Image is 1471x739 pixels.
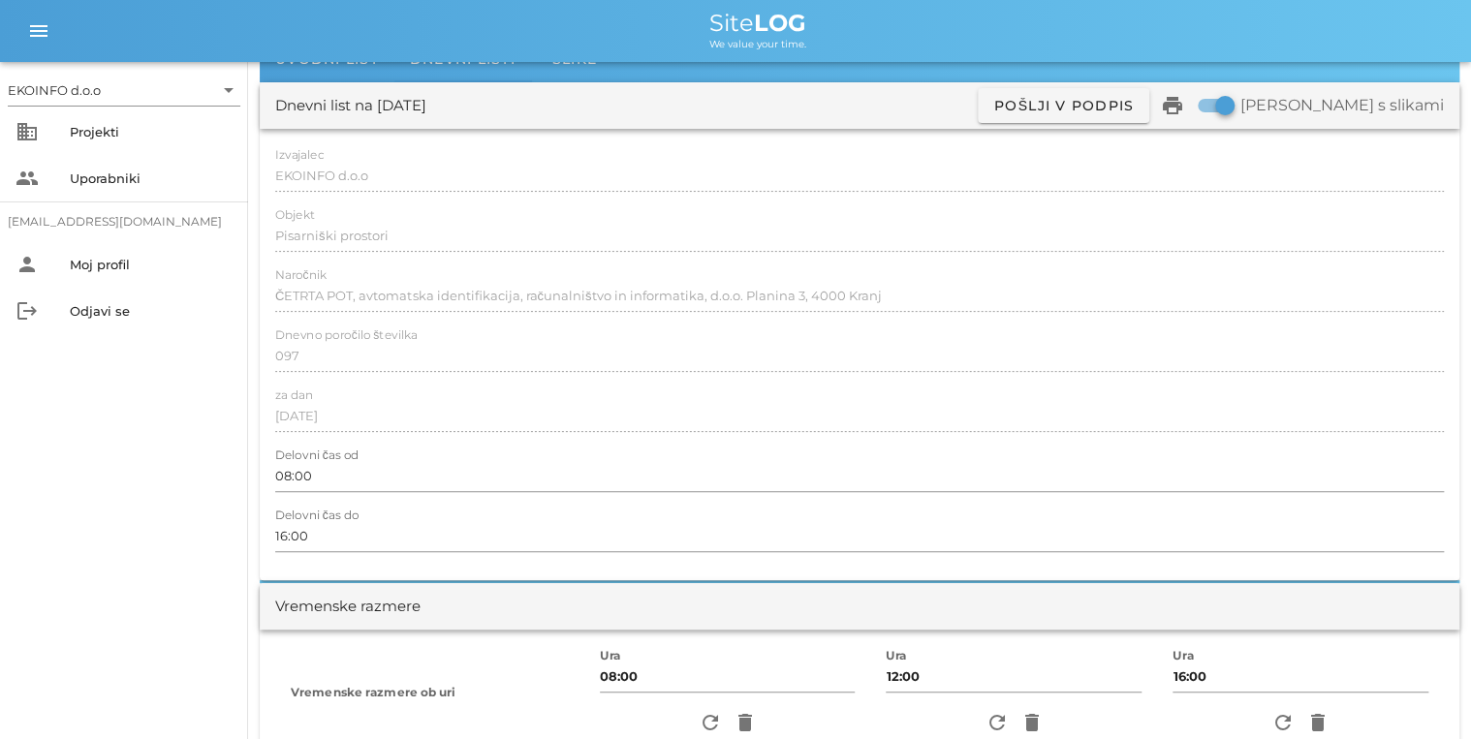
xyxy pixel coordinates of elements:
div: Moj profil [70,257,233,272]
div: Odjavi se [70,303,233,319]
label: za dan [275,388,313,403]
div: EKOINFO d.o.o [8,81,101,99]
span: Uvodni list [275,50,379,68]
label: Naročnik [275,268,327,283]
label: Objekt [275,208,315,223]
div: Projekti [70,124,233,139]
label: Ura [600,649,621,663]
i: arrow_drop_down [217,78,240,102]
div: Dnevni list na [DATE] [275,95,426,117]
b: LOG [754,9,806,37]
div: Uporabniki [70,170,233,186]
i: delete [734,711,757,734]
label: [PERSON_NAME] s slikami [1240,96,1444,115]
label: Dnevno poročilo številka [275,328,418,343]
i: refresh [699,711,722,734]
i: logout [16,299,39,323]
label: Delovni čas do [275,508,359,523]
i: delete [1019,711,1043,734]
i: business [16,120,39,143]
span: Dnevni listi [410,50,516,68]
i: person [16,253,39,276]
span: We value your time. [709,38,806,50]
span: Pošlji v podpis [993,97,1134,114]
div: Pripomoček za klepet [1195,530,1471,739]
button: Pošlji v podpis [978,88,1149,123]
label: Izvajalec [275,148,324,163]
i: print [1161,94,1184,117]
label: Ura [886,649,907,663]
label: Ura [1173,649,1194,663]
span: Slike [552,50,597,68]
div: Vremenske razmere [275,596,421,618]
iframe: Chat Widget [1195,530,1471,739]
i: refresh [985,711,1008,734]
label: Delovni čas od [275,448,359,463]
span: Site [709,9,806,37]
i: people [16,167,39,190]
i: menu [27,19,50,43]
div: EKOINFO d.o.o [8,75,240,106]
